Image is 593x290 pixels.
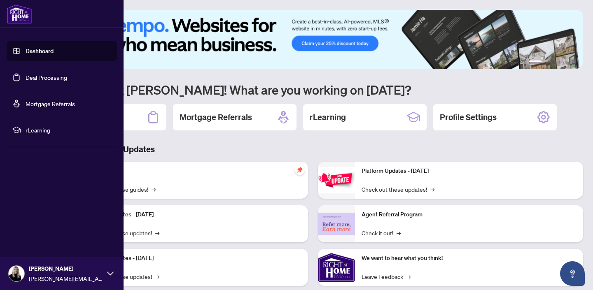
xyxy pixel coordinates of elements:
h1: Welcome back [PERSON_NAME]! What are you working on [DATE]? [43,82,583,97]
a: Mortgage Referrals [26,100,75,107]
img: We want to hear what you think! [318,249,355,286]
p: Platform Updates - [DATE] [86,254,301,263]
span: → [430,185,434,194]
h2: Profile Settings [440,111,497,123]
button: 4 [558,60,562,64]
img: Agent Referral Program [318,213,355,235]
span: → [406,272,411,281]
span: rLearning [26,125,111,135]
button: 5 [565,60,568,64]
a: Deal Processing [26,74,67,81]
a: Leave Feedback→ [362,272,411,281]
span: → [152,185,156,194]
button: 2 [545,60,549,64]
h2: rLearning [310,111,346,123]
img: logo [7,4,32,24]
a: Dashboard [26,47,54,55]
button: 3 [552,60,555,64]
span: → [155,272,159,281]
p: Platform Updates - [DATE] [362,167,577,176]
span: pushpin [295,165,305,175]
span: [PERSON_NAME] [29,264,103,273]
p: Agent Referral Program [362,210,577,219]
img: Slide 0 [43,10,583,69]
img: Platform Updates - June 23, 2025 [318,167,355,193]
h3: Brokerage & Industry Updates [43,144,583,155]
p: We want to hear what you think! [362,254,577,263]
img: Profile Icon [9,266,24,281]
p: Self-Help [86,167,301,176]
span: → [397,228,401,237]
a: Check it out!→ [362,228,401,237]
h2: Mortgage Referrals [180,111,252,123]
button: 6 [572,60,575,64]
button: Open asap [560,261,585,286]
span: [PERSON_NAME][EMAIL_ADDRESS][DOMAIN_NAME] [29,274,103,283]
span: → [155,228,159,237]
a: Check out these updates!→ [362,185,434,194]
button: 1 [529,60,542,64]
p: Platform Updates - [DATE] [86,210,301,219]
